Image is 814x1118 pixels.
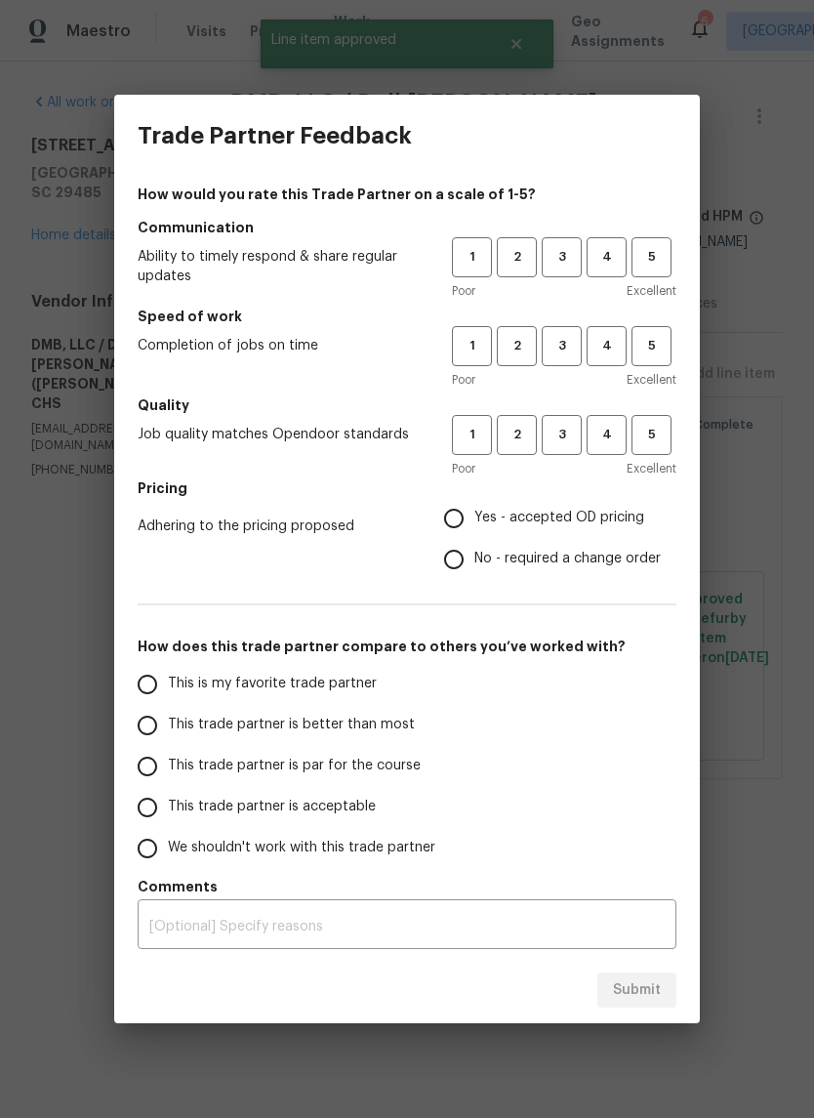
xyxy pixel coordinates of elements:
[631,237,672,277] button: 5
[138,425,421,444] span: Job quality matches Opendoor standards
[542,415,582,455] button: 3
[627,370,676,390] span: Excellent
[631,415,672,455] button: 5
[589,424,625,446] span: 4
[168,797,376,817] span: This trade partner is acceptable
[627,281,676,301] span: Excellent
[474,549,661,569] span: No - required a change order
[138,307,676,326] h5: Speed of work
[452,237,492,277] button: 1
[138,395,676,415] h5: Quality
[138,517,413,536] span: Adhering to the pricing proposed
[499,424,535,446] span: 2
[452,459,475,478] span: Poor
[497,237,537,277] button: 2
[587,415,627,455] button: 4
[499,335,535,357] span: 2
[138,218,676,237] h5: Communication
[631,326,672,366] button: 5
[138,877,676,896] h5: Comments
[138,637,676,656] h5: How does this trade partner compare to others you’ve worked with?
[544,246,580,269] span: 3
[138,478,676,498] h5: Pricing
[633,424,670,446] span: 5
[138,185,676,204] h4: How would you rate this Trade Partner on a scale of 1-5?
[633,246,670,269] span: 5
[454,424,490,446] span: 1
[474,508,644,528] span: Yes - accepted OD pricing
[138,247,421,286] span: Ability to timely respond & share regular updates
[587,326,627,366] button: 4
[452,326,492,366] button: 1
[138,336,421,355] span: Completion of jobs on time
[587,237,627,277] button: 4
[138,122,412,149] h3: Trade Partner Feedback
[589,246,625,269] span: 4
[454,335,490,357] span: 1
[168,715,415,735] span: This trade partner is better than most
[497,415,537,455] button: 2
[452,281,475,301] span: Poor
[499,246,535,269] span: 2
[544,335,580,357] span: 3
[633,335,670,357] span: 5
[452,415,492,455] button: 1
[627,459,676,478] span: Excellent
[542,326,582,366] button: 3
[444,498,676,580] div: Pricing
[542,237,582,277] button: 3
[138,664,676,869] div: How does this trade partner compare to others you’ve worked with?
[168,756,421,776] span: This trade partner is par for the course
[452,370,475,390] span: Poor
[497,326,537,366] button: 2
[544,424,580,446] span: 3
[168,674,377,694] span: This is my favorite trade partner
[454,246,490,269] span: 1
[168,838,435,858] span: We shouldn't work with this trade partner
[589,335,625,357] span: 4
